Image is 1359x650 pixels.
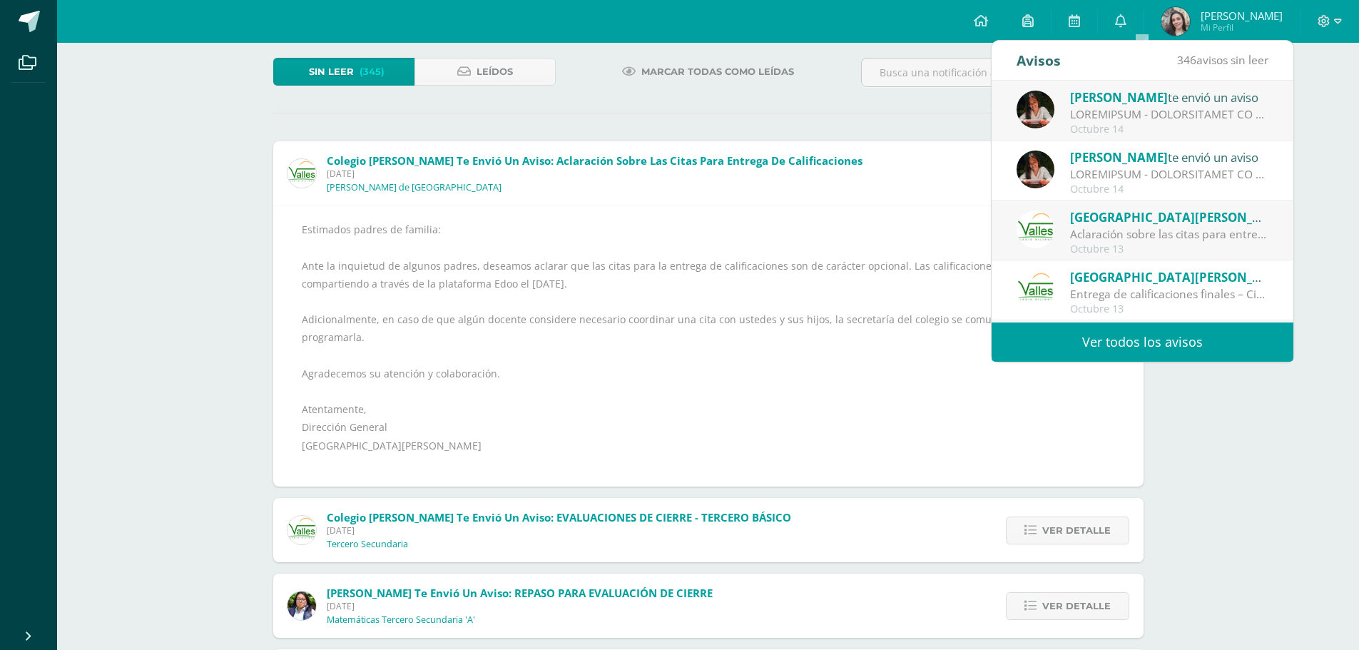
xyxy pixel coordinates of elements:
span: [DATE] [327,524,791,537]
span: 346 [1177,52,1196,68]
div: Octubre 14 [1070,183,1268,195]
img: c7456b1c7483b5bc980471181b9518ab.png [287,591,316,620]
a: Leídos [414,58,556,86]
span: [DATE] [327,168,862,180]
img: 94564fe4cf850d796e68e37240ca284b.png [1017,210,1054,248]
span: [GEOGRAPHIC_DATA][PERSON_NAME] [1070,269,1293,285]
span: Sin leer [309,59,354,85]
img: 76d4a3eab4bf159cc44ca1c77ade1b16.png [1017,151,1054,188]
div: Octubre 14 [1070,123,1268,136]
span: [GEOGRAPHIC_DATA][PERSON_NAME] [1070,209,1293,225]
span: Colegio [PERSON_NAME] te envió un aviso: Aclaración sobre las citas para entrega de calificaciones [327,153,862,168]
a: Ver todos los avisos [992,323,1293,362]
div: te envió un aviso [1070,268,1268,286]
span: avisos sin leer [1177,52,1268,68]
span: [DATE] [327,600,713,612]
div: COMUNICADO - EVALUACIONES DE CIERRE - PLATAFORMA: Estimados padres de familia: Durante la aplicac... [1070,166,1268,183]
img: 94564fe4cf850d796e68e37240ca284b.png [287,516,316,544]
div: te envió un aviso [1070,88,1268,106]
span: Ver detalle [1042,517,1111,544]
span: Leídos [477,59,513,85]
span: Ver detalle [1042,593,1111,619]
span: [PERSON_NAME] [1070,149,1168,166]
div: te envió un aviso [1070,148,1268,166]
span: [PERSON_NAME] te envió un aviso: REPASO PARA EVALUACIÓN DE CIERRE [327,586,713,600]
span: Mi Perfil [1201,21,1283,34]
img: 94564fe4cf850d796e68e37240ca284b.png [1017,270,1054,308]
p: Tercero Secundaria [327,539,408,550]
p: Matemáticas Tercero Secundaria 'A' [327,614,475,626]
span: [PERSON_NAME] [1201,9,1283,23]
span: Colegio [PERSON_NAME] te envió un aviso: EVALUACIONES DE CIERRE - TERCERO BÁSICO [327,510,791,524]
div: Avisos [1017,41,1061,80]
a: Marcar todas como leídas [604,58,812,86]
div: Aclaración sobre las citas para entrega de calificaciones: Estimados padres de familia: Ante la i... [1070,226,1268,243]
p: [PERSON_NAME] de [GEOGRAPHIC_DATA] [327,182,502,193]
span: [PERSON_NAME] [1070,89,1168,106]
div: Entrega de calificaciones finales – Ciclo escolar 2025: Estimados padres de familia: Reciban un c... [1070,286,1268,303]
input: Busca una notificación aquí [862,59,1143,86]
img: 94564fe4cf850d796e68e37240ca284b.png [287,159,316,188]
span: Marcar todas como leídas [641,59,794,85]
div: Estimados padres de familia: Ante la inquietud de algunos padres, deseamos aclarar que las citas ... [302,220,1115,472]
img: 3b94a5650caca40d621357e29d6293ba.png [1161,7,1190,36]
img: 76d4a3eab4bf159cc44ca1c77ade1b16.png [1017,91,1054,128]
div: COMUNICADO - EVALUACIONES DE CIERRE - PLATAFORMA: Estimados padres de familia: Durante la aplicac... [1070,106,1268,123]
span: (345) [360,59,385,85]
div: Octubre 13 [1070,303,1268,315]
a: Sin leer(345) [273,58,414,86]
div: Octubre 13 [1070,243,1268,255]
div: te envió un aviso [1070,208,1268,226]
